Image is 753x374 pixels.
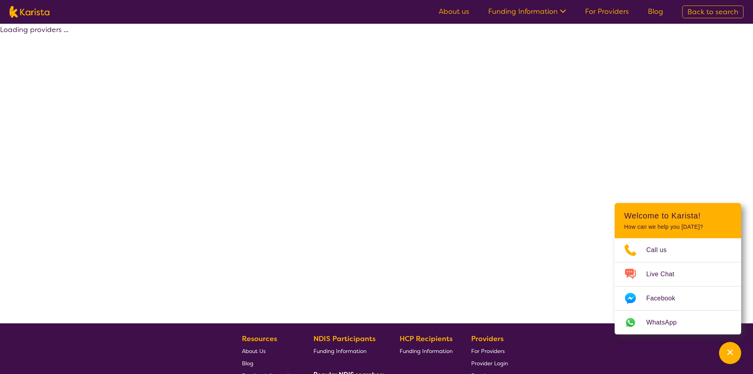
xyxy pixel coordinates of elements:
a: For Providers [585,7,629,16]
img: Karista logo [9,6,49,18]
p: How can we help you [DATE]? [624,224,732,230]
a: Funding Information [488,7,566,16]
span: WhatsApp [646,317,686,328]
span: Funding Information [400,347,453,355]
span: Back to search [687,7,738,17]
span: Provider Login [471,360,508,367]
span: About Us [242,347,266,355]
span: For Providers [471,347,505,355]
a: For Providers [471,345,508,357]
a: Funding Information [400,345,453,357]
a: About us [439,7,469,16]
div: Channel Menu [615,203,741,334]
b: HCP Recipients [400,334,453,344]
ul: Choose channel [615,238,741,334]
a: Funding Information [313,345,381,357]
a: About Us [242,345,295,357]
a: Provider Login [471,357,508,369]
span: Live Chat [646,268,684,280]
a: Blog [648,7,663,16]
span: Facebook [646,292,685,304]
a: Web link opens in a new tab. [615,311,741,334]
b: NDIS Participants [313,334,376,344]
a: Blog [242,357,295,369]
button: Channel Menu [719,342,741,364]
b: Providers [471,334,504,344]
span: Funding Information [313,347,366,355]
b: Resources [242,334,277,344]
a: Back to search [682,6,744,18]
h2: Welcome to Karista! [624,211,732,220]
span: Call us [646,244,676,256]
span: Blog [242,360,253,367]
